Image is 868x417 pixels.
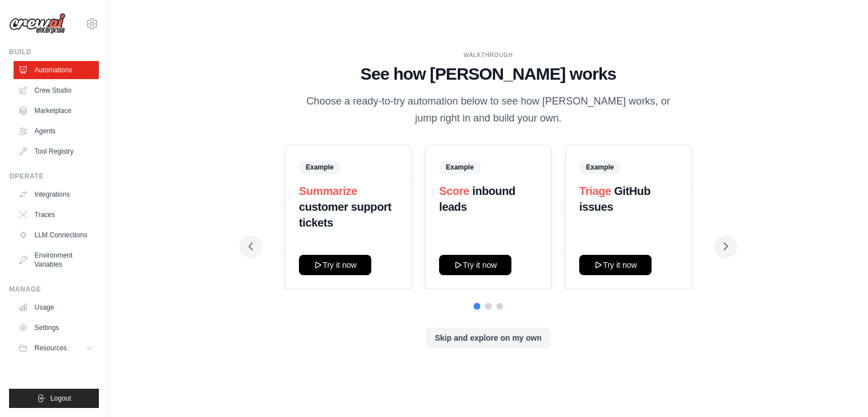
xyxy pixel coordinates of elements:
span: Logout [50,394,71,403]
span: Example [299,161,340,173]
button: Logout [9,389,99,408]
div: Operate [9,172,99,181]
button: Skip and explore on my own [426,328,550,348]
span: Score [439,185,470,197]
a: Agents [14,122,99,140]
a: Settings [14,319,99,337]
button: Resources [14,339,99,357]
span: Summarize [299,185,357,197]
button: Try it now [299,255,371,275]
span: Triage [579,185,611,197]
strong: customer support tickets [299,201,392,229]
div: WALKTHROUGH [249,51,728,59]
a: Automations [14,61,99,79]
span: Example [439,161,480,173]
img: Logo [9,13,66,34]
a: Tool Registry [14,142,99,160]
a: Marketplace [14,102,99,120]
div: Build [9,47,99,57]
button: Try it now [579,255,652,275]
a: Crew Studio [14,81,99,99]
div: Manage [9,285,99,294]
button: Try it now [439,255,511,275]
a: Environment Variables [14,246,99,273]
span: Example [579,161,620,173]
a: Usage [14,298,99,316]
strong: GitHub issues [579,185,650,213]
p: Choose a ready-to-try automation below to see how [PERSON_NAME] works, or jump right in and build... [298,93,678,127]
a: LLM Connections [14,226,99,244]
span: Resources [34,344,67,353]
a: Traces [14,206,99,224]
h1: See how [PERSON_NAME] works [249,64,728,84]
strong: inbound leads [439,185,515,213]
a: Integrations [14,185,99,203]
